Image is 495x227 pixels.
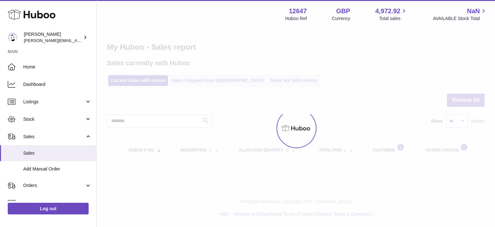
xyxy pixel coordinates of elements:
span: Orders [23,182,85,189]
span: Add Manual Order [23,166,92,172]
a: Log out [8,203,89,214]
a: NaN AVAILABLE Stock Total [433,7,487,22]
div: Currency [332,15,350,22]
div: Huboo Ref [285,15,307,22]
span: NaN [467,7,480,15]
span: AVAILABLE Stock Total [433,15,487,22]
strong: GBP [336,7,350,15]
span: [PERSON_NAME][EMAIL_ADDRESS][PERSON_NAME][DOMAIN_NAME] [24,38,164,43]
span: Home [23,64,92,70]
span: Sales [23,134,85,140]
span: Usage [23,200,92,206]
img: peter@pinter.co.uk [8,33,17,42]
span: Total sales [379,15,408,22]
span: 4,972.92 [375,7,401,15]
a: 4,972.92 Total sales [375,7,408,22]
strong: 12647 [289,7,307,15]
div: [PERSON_NAME] [24,31,82,44]
span: Dashboard [23,81,92,88]
span: Sales [23,150,92,156]
span: Stock [23,116,85,122]
span: Listings [23,99,85,105]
